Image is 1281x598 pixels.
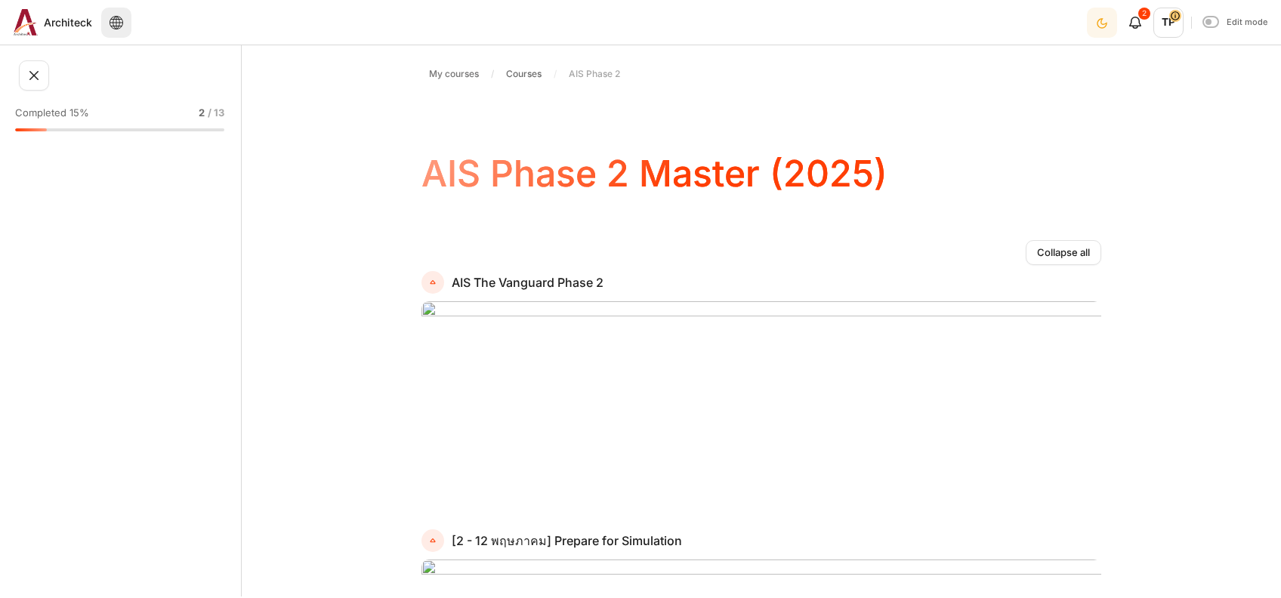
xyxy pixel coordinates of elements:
span: Completed 15% [15,106,89,121]
a: Completed 15% 2 / 13 [15,103,230,146]
h1: AIS Phase 2 Master (2025) [421,154,887,194]
a: Courses [500,65,548,83]
a: [2 - 12 พฤษภาคม] Prepare for Simulation [421,529,444,552]
span: AIS Phase 2 [569,67,620,81]
a: Collapse all [1026,240,1101,266]
img: Architeck [14,9,38,35]
a: Architeck Architeck [8,9,92,35]
span: 2 [199,106,205,121]
button: Light Mode Dark Mode [1087,8,1117,38]
span: Collapse all [1037,245,1090,260]
div: Show notification window with 2 new notifications [1120,8,1150,38]
button: Languages [101,8,131,38]
a: AIS The Vanguard Phase 2 [421,271,444,294]
div: 2 [1138,8,1150,20]
a: My courses [423,65,485,83]
span: TP [1153,8,1184,38]
span: Courses [506,67,542,81]
a: AIS Phase 2 [563,65,626,83]
a: User menu [1153,8,1184,38]
span: My courses [429,67,479,81]
div: Dark Mode [1088,7,1116,38]
span: / 13 [208,106,224,121]
div: 15% [15,128,47,131]
span: Architeck [44,14,92,30]
nav: Navigation bar [421,62,1101,86]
